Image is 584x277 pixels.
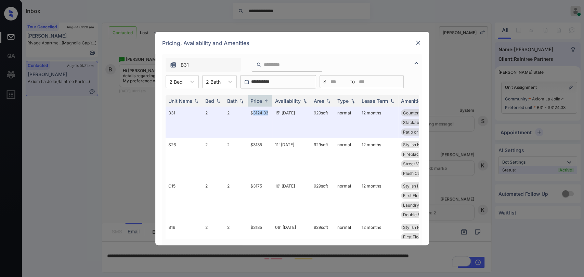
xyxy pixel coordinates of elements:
[250,98,262,104] div: Price
[248,138,272,180] td: $3135
[349,99,356,103] img: sorting
[314,98,324,104] div: Area
[323,78,326,85] span: $
[155,32,429,54] div: Pricing, Availability and Amenities
[389,99,395,103] img: sorting
[337,98,349,104] div: Type
[263,98,270,103] img: sorting
[362,98,388,104] div: Lease Term
[311,221,335,253] td: 929 sqft
[403,225,437,230] span: Stylish Hardwar...
[203,221,224,253] td: 2
[359,221,398,253] td: 12 months
[403,171,437,176] span: Plush Carpeting...
[166,180,203,221] td: C15
[335,138,359,180] td: normal
[166,107,203,138] td: B31
[238,99,245,103] img: sorting
[403,120,440,125] span: Stackable Washe...
[203,138,224,180] td: 2
[224,180,248,221] td: 2
[166,138,203,180] td: S26
[272,221,311,253] td: 09' [DATE]
[325,99,332,103] img: sorting
[205,98,214,104] div: Bed
[203,107,224,138] td: 2
[359,107,398,138] td: 12 months
[415,39,421,46] img: close
[275,98,301,104] div: Availability
[224,221,248,253] td: 2
[403,161,426,166] span: Street View
[403,142,437,147] span: Stylish Hardwar...
[181,61,189,69] span: B31
[224,138,248,180] td: 2
[350,78,355,85] span: to
[403,183,437,189] span: Stylish Hardwar...
[403,234,423,239] span: First Floor
[166,221,203,253] td: B16
[403,110,437,115] span: Countertops - G...
[401,98,424,104] div: Amenities
[403,193,423,198] span: First Floor
[335,107,359,138] td: normal
[168,98,192,104] div: Unit Name
[301,99,308,103] img: sorting
[256,61,261,68] img: icon-zuma
[335,180,359,221] td: normal
[227,98,237,104] div: Bath
[224,107,248,138] td: 2
[403,152,421,157] span: Fireplace
[248,221,272,253] td: $3185
[193,99,200,103] img: sorting
[170,61,177,68] img: icon-zuma
[272,180,311,221] td: 16' [DATE]
[403,203,431,208] span: Laundry Room
[203,180,224,221] td: 2
[272,138,311,180] td: 11' [DATE]
[248,107,272,138] td: $3124.33
[403,212,436,217] span: Double Sinks in...
[359,138,398,180] td: 12 months
[359,180,398,221] td: 12 months
[335,221,359,253] td: normal
[412,59,420,67] img: icon-zuma
[272,107,311,138] td: 15' [DATE]
[403,129,436,135] span: Patio or Balcon...
[215,99,222,103] img: sorting
[311,107,335,138] td: 929 sqft
[311,180,335,221] td: 929 sqft
[248,180,272,221] td: $3175
[311,138,335,180] td: 929 sqft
